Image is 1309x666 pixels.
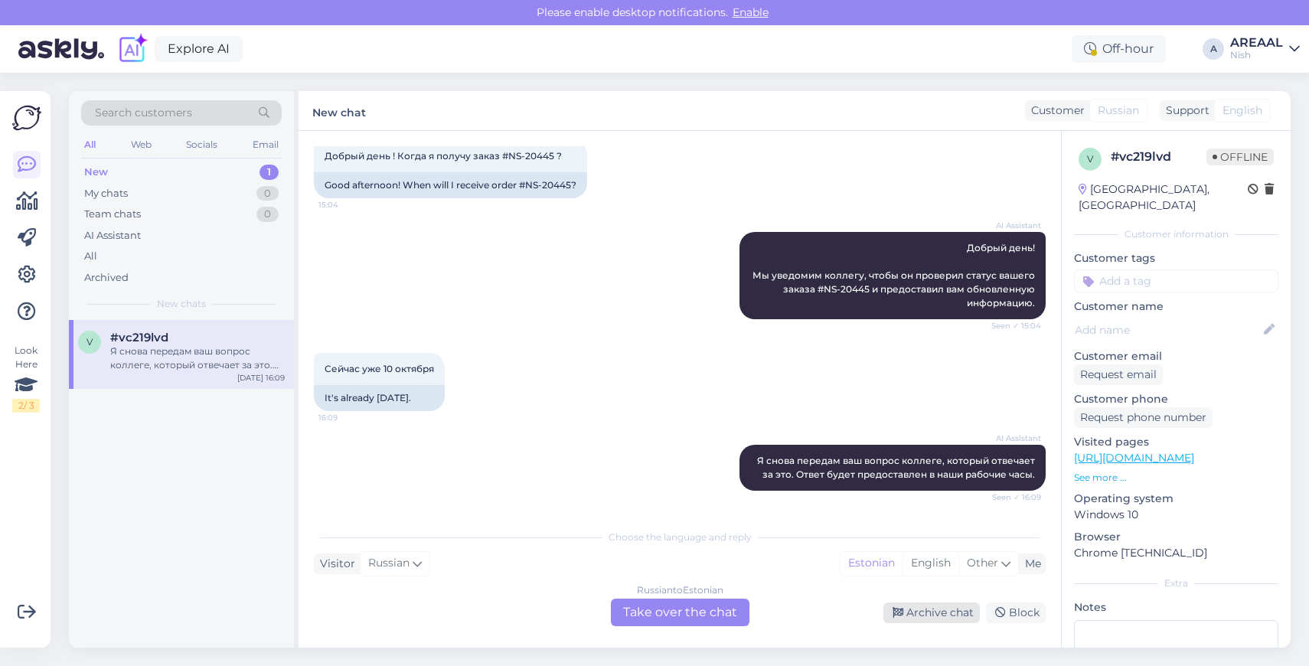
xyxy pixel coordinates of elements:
[1074,545,1278,561] p: Chrome [TECHNICAL_ID]
[1160,103,1209,119] div: Support
[116,33,149,65] img: explore-ai
[1074,364,1163,385] div: Request email
[1074,599,1278,615] p: Notes
[325,363,434,374] span: Сейчас уже 10 октября
[757,455,1037,480] span: Я снова передам ваш вопрос коллеге, который отвечает за это. Ответ будет предоставлен в наши рабо...
[752,242,1037,309] span: Добрый день! Мы уведомим коллегу, чтобы он проверил статус вашего заказа #NS-20445 и предоставил ...
[1074,491,1278,507] p: Operating system
[841,552,903,575] div: Estonian
[312,100,366,121] label: New chat
[1111,148,1206,166] div: # vc219lvd
[1072,35,1166,63] div: Off-hour
[1230,49,1283,61] div: Nish
[314,556,355,572] div: Visitor
[1074,227,1278,241] div: Customer information
[1074,299,1278,315] p: Customer name
[1230,37,1283,49] div: AREAAL
[984,220,1041,231] span: AI Assistant
[984,433,1041,444] span: AI Assistant
[984,491,1041,503] span: Seen ✓ 16:09
[903,552,958,575] div: English
[12,344,40,413] div: Look Here
[1074,451,1194,465] a: [URL][DOMAIN_NAME]
[318,199,376,211] span: 15:04
[256,186,279,201] div: 0
[256,207,279,222] div: 0
[1098,103,1139,119] span: Russian
[314,385,445,411] div: It's already [DATE].
[1074,250,1278,266] p: Customer tags
[1203,38,1224,60] div: A
[1230,37,1300,61] a: AREAALNish
[1074,407,1213,428] div: Request phone number
[1074,434,1278,450] p: Visited pages
[157,297,206,311] span: New chats
[12,103,41,132] img: Askly Logo
[95,105,192,121] span: Search customers
[87,336,93,348] span: v
[368,555,410,572] span: Russian
[84,186,128,201] div: My chats
[1074,269,1278,292] input: Add a tag
[183,135,220,155] div: Socials
[611,599,749,626] div: Take over the chat
[84,207,141,222] div: Team chats
[84,165,108,180] div: New
[155,36,243,62] a: Explore AI
[84,270,129,286] div: Archived
[984,320,1041,331] span: Seen ✓ 15:04
[1079,181,1248,214] div: [GEOGRAPHIC_DATA], [GEOGRAPHIC_DATA]
[1074,348,1278,364] p: Customer email
[314,531,1046,544] div: Choose the language and reply
[110,344,285,372] div: Я снова передам ваш вопрос коллеге, который отвечает за это. Ответ будет предоставлен в наши рабо...
[1075,322,1261,338] input: Add name
[883,602,980,623] div: Archive chat
[318,412,376,423] span: 16:09
[1074,529,1278,545] p: Browser
[110,331,168,344] span: #vc219lvd
[986,602,1046,623] div: Block
[728,5,773,19] span: Enable
[325,150,562,162] span: Добрый день ! Когда я получу заказ #NS-20445 ?
[1074,471,1278,485] p: See more ...
[84,249,97,264] div: All
[1206,149,1274,165] span: Offline
[1025,103,1085,119] div: Customer
[1222,103,1262,119] span: English
[1074,576,1278,590] div: Extra
[12,399,40,413] div: 2 / 3
[1087,153,1093,165] span: v
[250,135,282,155] div: Email
[237,372,285,384] div: [DATE] 16:09
[84,228,141,243] div: AI Assistant
[81,135,99,155] div: All
[1074,507,1278,523] p: Windows 10
[637,583,723,597] div: Russian to Estonian
[314,172,587,198] div: Good afternoon! When will I receive order #NS-20445?
[128,135,155,155] div: Web
[1074,391,1278,407] p: Customer phone
[260,165,279,180] div: 1
[967,556,998,570] span: Other
[1019,556,1041,572] div: Me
